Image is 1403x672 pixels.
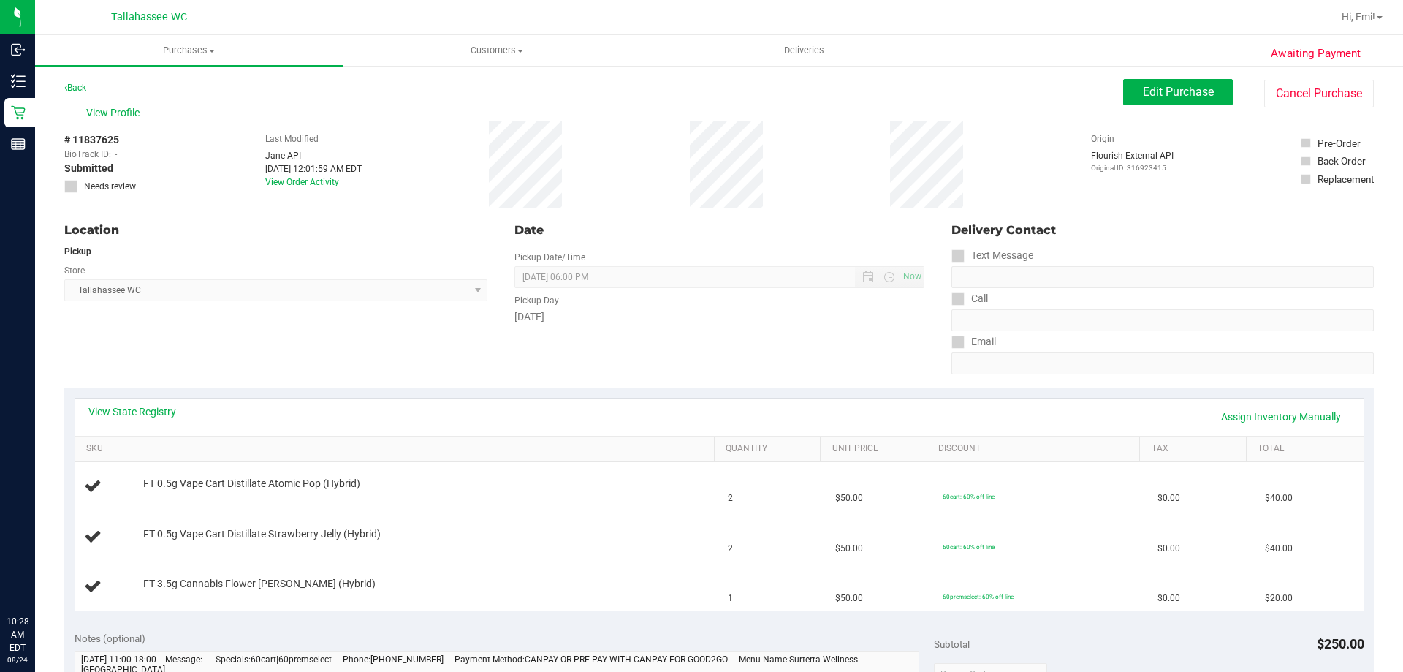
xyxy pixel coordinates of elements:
[64,161,113,176] span: Submitted
[143,527,381,541] span: FT 0.5g Vape Cart Distillate Strawberry Jelly (Hybrid)
[1212,404,1350,429] a: Assign Inventory Manually
[265,162,362,175] div: [DATE] 12:01:59 AM EDT
[1318,136,1361,151] div: Pre-Order
[728,542,733,556] span: 2
[1265,491,1293,505] span: $40.00
[1157,592,1180,605] span: $0.00
[111,11,187,23] span: Tallahassee WC
[835,592,863,605] span: $50.00
[265,177,339,187] a: View Order Activity
[64,246,91,257] strong: Pickup
[88,404,176,419] a: View State Registry
[11,137,26,151] inline-svg: Reports
[84,180,136,193] span: Needs review
[7,654,28,665] p: 08/24
[1318,154,1366,168] div: Back Order
[143,577,376,591] span: FT 3.5g Cannabis Flower [PERSON_NAME] (Hybrid)
[64,148,111,161] span: BioTrack ID:
[1091,132,1114,146] label: Origin
[951,288,988,309] label: Call
[64,264,85,277] label: Store
[832,443,921,455] a: Unit Price
[1123,79,1233,105] button: Edit Purchase
[650,35,958,66] a: Deliveries
[728,491,733,505] span: 2
[1318,172,1374,186] div: Replacement
[514,309,924,325] div: [DATE]
[514,294,559,307] label: Pickup Day
[11,74,26,88] inline-svg: Inventory
[1157,491,1180,505] span: $0.00
[35,44,343,57] span: Purchases
[64,132,119,148] span: # 11837625
[943,493,995,500] span: 60cart: 60% off line
[835,491,863,505] span: $50.00
[1317,636,1364,652] span: $250.00
[938,443,1134,455] a: Discount
[86,105,145,121] span: View Profile
[7,615,28,654] p: 10:28 AM EDT
[1152,443,1241,455] a: Tax
[11,42,26,57] inline-svg: Inbound
[35,35,343,66] a: Purchases
[1091,162,1174,173] p: Original ID: 316923415
[265,149,362,162] div: Jane API
[11,105,26,120] inline-svg: Retail
[951,266,1374,288] input: Format: (999) 999-9999
[64,222,487,239] div: Location
[514,222,924,239] div: Date
[726,443,815,455] a: Quantity
[951,331,996,352] label: Email
[943,593,1014,600] span: 60premselect: 60% off line
[1157,542,1180,556] span: $0.00
[1264,80,1374,107] button: Cancel Purchase
[951,245,1033,266] label: Text Message
[86,443,708,455] a: SKU
[1091,149,1174,173] div: Flourish External API
[764,44,844,57] span: Deliveries
[115,148,117,161] span: -
[1265,542,1293,556] span: $40.00
[934,638,970,650] span: Subtotal
[75,633,145,644] span: Notes (optional)
[514,251,585,264] label: Pickup Date/Time
[1271,45,1361,62] span: Awaiting Payment
[951,222,1374,239] div: Delivery Contact
[835,542,863,556] span: $50.00
[64,83,86,93] a: Back
[1258,443,1347,455] a: Total
[1265,592,1293,605] span: $20.00
[951,309,1374,331] input: Format: (999) 999-9999
[343,35,650,66] a: Customers
[265,132,319,146] label: Last Modified
[143,477,360,491] span: FT 0.5g Vape Cart Distillate Atomic Pop (Hybrid)
[943,543,995,551] span: 60cart: 60% off line
[343,44,650,57] span: Customers
[1342,11,1375,23] span: Hi, Emi!
[728,592,733,605] span: 1
[1143,85,1214,99] span: Edit Purchase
